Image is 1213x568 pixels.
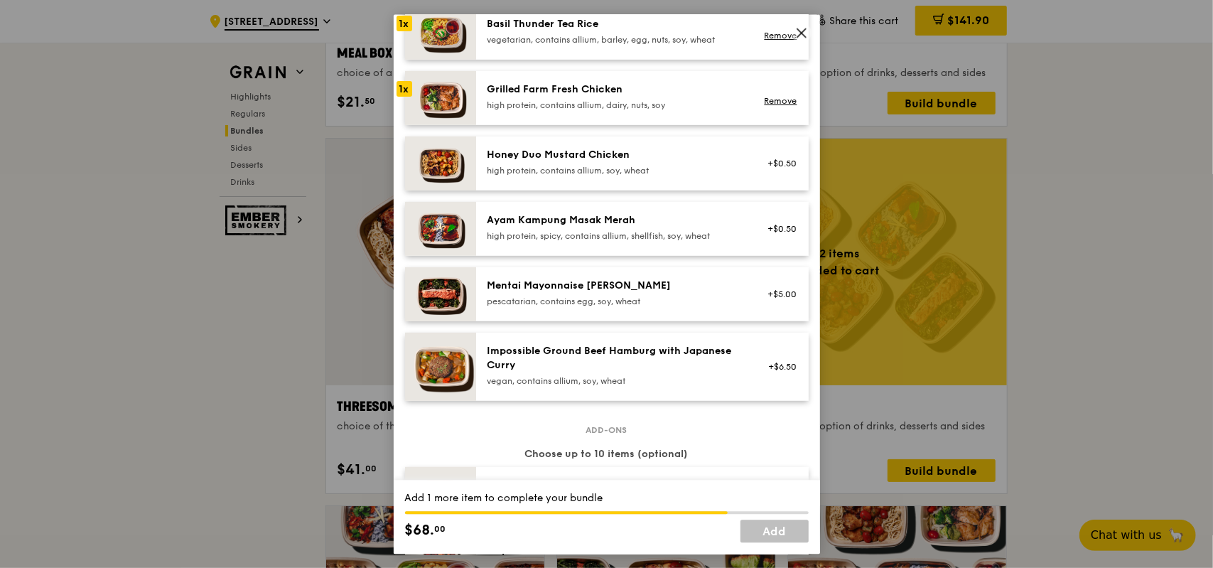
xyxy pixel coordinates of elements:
[487,33,743,45] div: vegetarian, contains allium, barley, egg, nuts, soy, wheat
[405,466,476,520] img: daily_normal_Thyme-Rosemary-Zucchini-HORZ.jpg
[405,332,476,400] img: daily_normal_HORZ-Impossible-Hamburg-With-Japanese-Curry.jpg
[487,278,743,292] div: Mentai Mayonnaise [PERSON_NAME]
[487,147,743,161] div: Honey Duo Mustard Chicken
[760,223,797,234] div: +$0.50
[405,5,476,59] img: daily_normal_HORZ-Basil-Thunder-Tea-Rice.jpg
[487,164,743,176] div: high protein, contains allium, soy, wheat
[760,360,797,372] div: +$6.50
[487,295,743,306] div: pescatarian, contains egg, soy, wheat
[487,375,743,386] div: vegan, contains allium, soy, wheat
[487,230,743,241] div: high protein, spicy, contains allium, shellfish, soy, wheat
[487,478,743,492] div: Rosemary Smoked Veggies
[581,424,633,435] span: Add-ons
[405,267,476,321] img: daily_normal_Mentai-Mayonnaise-Aburi-Salmon-HORZ.jpg
[764,96,797,106] a: Remove
[405,70,476,124] img: daily_normal_HORZ-Grilled-Farm-Fresh-Chicken.jpg
[405,136,476,190] img: daily_normal_Honey_Duo_Mustard_Chicken__Horizontal_.jpg
[760,288,797,299] div: +$5.00
[764,31,797,41] a: Remove
[760,157,797,168] div: +$0.50
[405,520,435,541] span: $68.
[487,343,743,372] div: Impossible Ground Beef Hamburg with Japanese Curry
[740,520,809,542] a: Add
[435,523,446,535] span: 00
[487,99,743,110] div: high protein, contains allium, dairy, nuts, soy
[397,80,412,96] div: 1x
[487,16,743,31] div: Basil Thunder Tea Rice
[405,491,809,505] div: Add 1 more item to complete your bundle
[405,446,809,461] div: Choose up to 10 items (optional)
[487,213,743,227] div: Ayam Kampung Masak Merah
[397,15,412,31] div: 1x
[487,82,743,96] div: Grilled Farm Fresh Chicken
[405,201,476,255] img: daily_normal_Ayam_Kampung_Masak_Merah_Horizontal_.jpg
